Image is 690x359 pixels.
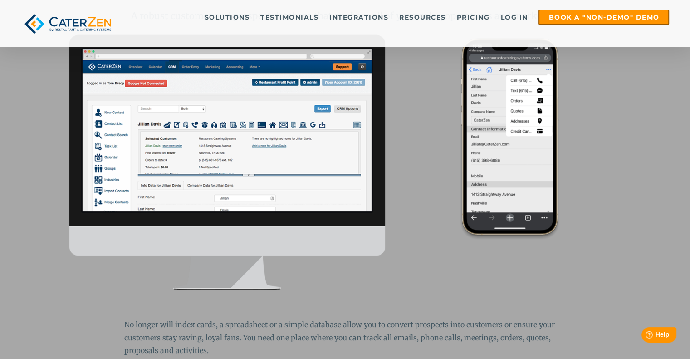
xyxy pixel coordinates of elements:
a: Log in [496,10,532,24]
a: Pricing [452,10,494,24]
a: Solutions [200,10,254,24]
img: caterzen [21,10,115,38]
a: Testimonials [256,10,323,24]
a: Integrations [325,10,393,24]
img: caterzen-catering-crm [69,34,385,290]
a: Book a "Non-Demo" Demo [538,10,669,25]
a: Resources [395,10,450,24]
img: mobile-ordering-options [460,34,560,240]
div: Navigation Menu [132,10,669,25]
iframe: Help widget launcher [609,324,680,349]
